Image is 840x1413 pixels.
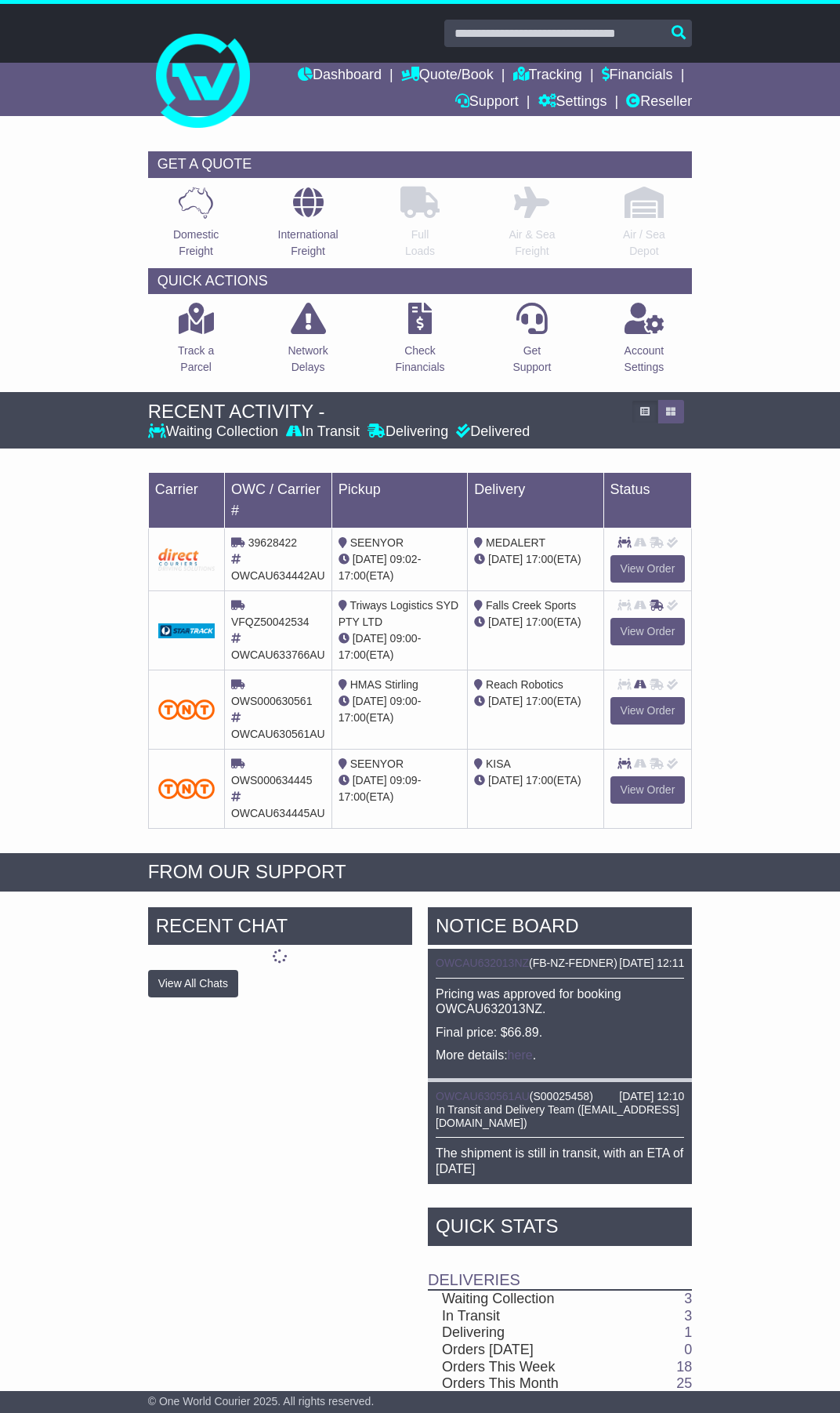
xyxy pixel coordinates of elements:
[428,1342,588,1359] td: Orders [DATE]
[278,227,339,260] p: International Freight
[534,1090,590,1102] span: S00025458
[474,614,596,630] div: (ETA)
[172,186,219,268] a: DomesticFreight
[224,472,331,528] td: OWC / Carrier #
[178,343,214,376] p: Track a Parcel
[428,907,692,950] div: NOTICE BOARD
[512,302,552,384] a: GetSupport
[428,1208,692,1250] div: Quick Stats
[148,401,625,423] div: RECENT ACTIVITY -
[353,632,387,645] span: [DATE]
[676,1359,692,1375] a: 18
[287,302,328,384] a: NetworkDelays
[339,551,461,584] div: - (ETA)
[353,553,387,565] span: [DATE]
[684,1291,692,1306] a: 3
[619,1090,684,1103] div: [DATE] 12:10
[486,599,576,612] span: Falls Creek Sports
[508,1048,533,1062] a: here
[623,227,665,260] p: Air / Sea Depot
[339,599,458,628] span: Triways Logistics SYD PTY LTD
[436,957,529,969] a: OWCAU632013NZ
[158,623,215,638] img: GetCarrierServiceDarkLogo
[538,89,607,116] a: Settings
[610,697,686,725] a: View Order
[390,774,418,786] span: 09:09
[624,302,665,384] a: AccountSettings
[173,227,219,260] p: Domestic Freight
[148,472,224,528] td: Carrier
[339,693,461,726] div: - (ETA)
[610,776,686,804] a: View Order
[602,63,673,89] a: Financials
[339,711,366,724] span: 17:00
[395,302,446,384] a: CheckFinancials
[619,957,684,970] div: [DATE] 12:11
[428,1250,692,1290] td: Deliveries
[603,472,692,528] td: Status
[339,772,461,805] div: - (ETA)
[339,630,461,663] div: - (ETA)
[231,648,325,661] span: OWCAU633766AU
[231,807,325,819] span: OWCAU634445AU
[486,678,563,691] span: Reach Robotics
[436,986,684,1016] p: Pricing was approved for booking OWCAU632013NZ.
[488,616,523,628] span: [DATE]
[488,695,523,707] span: [DATE]
[684,1308,692,1324] a: 3
[436,1146,684,1175] p: The shipment is still in transit, with an ETA of [DATE]
[428,1324,588,1342] td: Delivering
[282,423,364,441] div: In Transit
[626,89,692,116] a: Reseller
[436,957,684,970] div: ( )
[364,423,452,441] div: Delivering
[396,343,445,376] p: Check Financials
[390,632,418,645] span: 09:00
[526,695,553,707] span: 17:00
[436,1048,684,1062] p: More details: .
[158,699,215,721] img: TNT_Domestic.png
[452,423,530,441] div: Delivered
[526,553,553,565] span: 17:00
[148,1395,375,1408] span: © One World Courier 2025. All rights reserved.
[684,1324,692,1340] a: 1
[390,553,418,565] span: 09:02
[512,343,551,376] p: Get Support
[158,548,215,571] img: Direct.png
[509,227,555,260] p: Air & Sea Freight
[288,343,328,376] p: Network Delays
[488,774,523,786] span: [DATE]
[428,1375,588,1393] td: Orders This Month
[148,423,282,441] div: Waiting Collection
[298,63,382,89] a: Dashboard
[177,302,215,384] a: Track aParcel
[148,268,693,295] div: QUICK ACTIONS
[231,728,325,740] span: OWCAU630561AU
[455,89,519,116] a: Support
[350,536,404,549] span: SEENYOR
[350,757,404,770] span: SEENYOR
[610,618,686,645] a: View Order
[400,227,440,260] p: Full Loads
[436,1103,679,1129] span: In Transit and Delivery Team ([EMAIL_ADDRESS][DOMAIN_NAME])
[353,774,387,786] span: [DATE]
[486,536,545,549] span: MEDALERT
[474,551,596,568] div: (ETA)
[468,472,603,528] td: Delivery
[401,63,494,89] a: Quote/Book
[676,1375,692,1391] a: 25
[474,693,596,710] div: (ETA)
[231,695,313,707] span: OWS000630561
[610,555,686,583] a: View Order
[339,648,366,661] span: 17:00
[148,970,238,997] button: View All Chats
[436,1184,684,1199] p: ETA moved from [DATE] to [DATE]
[533,957,614,969] span: FB-NZ-FEDNER
[148,151,693,178] div: GET A QUOTE
[353,695,387,707] span: [DATE]
[428,1290,588,1308] td: Waiting Collection
[488,553,523,565] span: [DATE]
[248,536,297,549] span: 39628422
[526,774,553,786] span: 17:00
[148,861,693,884] div: FROM OUR SUPPORT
